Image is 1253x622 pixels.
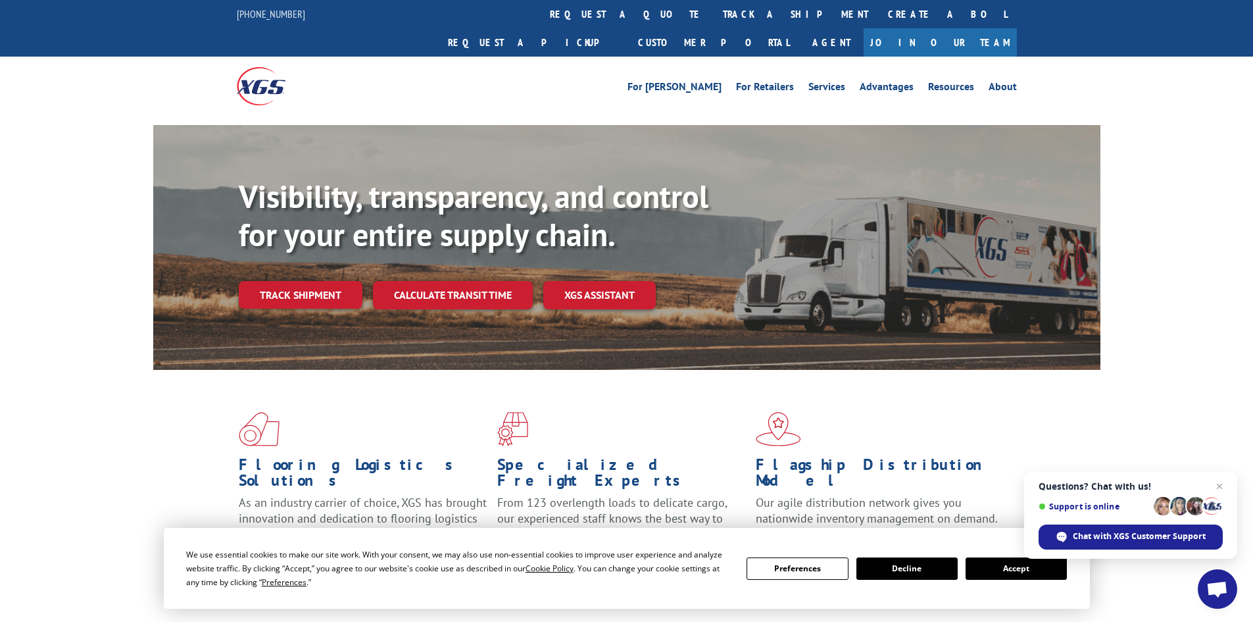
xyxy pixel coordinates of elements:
a: For Retailers [736,82,794,96]
span: Chat with XGS Customer Support [1073,531,1206,542]
a: About [989,82,1017,96]
a: Join Our Team [864,28,1017,57]
div: Cookie Consent Prompt [164,528,1090,609]
span: Questions? Chat with us! [1039,481,1223,492]
a: Open chat [1198,569,1237,609]
a: For [PERSON_NAME] [627,82,722,96]
div: We use essential cookies to make our site work. With your consent, we may also use non-essential ... [186,548,731,589]
a: Agent [799,28,864,57]
button: Decline [856,557,958,580]
a: XGS ASSISTANT [543,281,656,309]
a: Services [808,82,845,96]
button: Accept [966,557,1067,580]
span: Support is online [1039,502,1149,511]
a: Request a pickup [438,28,628,57]
img: xgs-icon-total-supply-chain-intelligence-red [239,412,280,446]
span: As an industry carrier of choice, XGS has brought innovation and dedication to flooring logistics... [239,495,487,542]
span: Preferences [262,577,307,588]
h1: Specialized Freight Experts [497,457,746,495]
a: Advantages [860,82,914,96]
a: Track shipment [239,281,362,309]
h1: Flagship Distribution Model [756,457,1004,495]
img: xgs-icon-focused-on-flooring-red [497,412,528,446]
span: Chat with XGS Customer Support [1039,525,1223,550]
button: Preferences [747,557,848,580]
p: From 123 overlength loads to delicate cargo, our experienced staff knows the best way to move you... [497,495,746,554]
a: Resources [928,82,974,96]
b: Visibility, transparency, and control for your entire supply chain. [239,176,708,255]
a: [PHONE_NUMBER] [237,7,305,20]
img: xgs-icon-flagship-distribution-model-red [756,412,801,446]
span: Our agile distribution network gives you nationwide inventory management on demand. [756,495,998,526]
span: Cookie Policy [526,563,574,574]
h1: Flooring Logistics Solutions [239,457,487,495]
a: Calculate transit time [373,281,533,309]
a: Customer Portal [628,28,799,57]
